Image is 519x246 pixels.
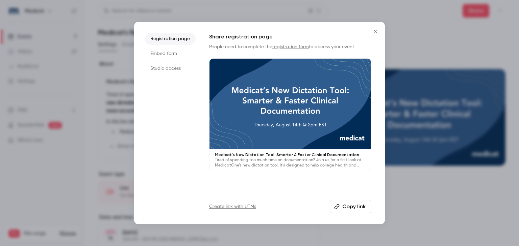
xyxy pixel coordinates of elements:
[145,48,196,60] li: Embed form
[330,200,371,213] button: Copy link
[209,203,256,210] a: Create link with UTMs
[272,44,309,49] a: registration form
[145,33,196,45] li: Registration page
[215,157,366,168] p: Tired of spending too much time on documentation? Join us for a first look at MedicatOne’s new di...
[369,25,382,38] button: Close
[145,62,196,74] li: Studio access
[209,33,371,41] h1: Share registration page
[209,43,371,50] p: People need to complete the to access your event
[209,58,371,171] a: Medicat's New Dictation Tool: Smarter & Faster Clinical DocumentationTired of spending too much t...
[215,152,366,157] p: Medicat's New Dictation Tool: Smarter & Faster Clinical Documentation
